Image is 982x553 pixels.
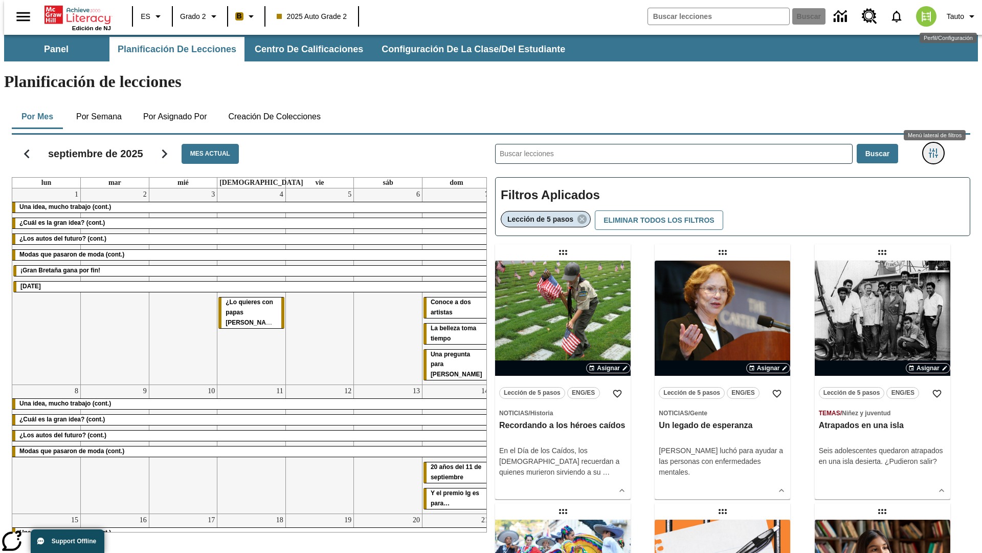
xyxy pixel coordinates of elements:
[906,363,950,373] button: Asignar Elegir fechas
[507,215,573,223] span: Lección de 5 pasos
[19,203,111,210] span: Una idea, mucho trabajo (cont.)
[663,388,720,398] span: Lección de 5 pasos
[422,188,490,385] td: 7 de septiembre de 2025
[274,385,285,397] a: 11 de septiembre de 2025
[423,324,489,344] div: La belleza toma tiempo
[928,385,946,403] button: Añadir a mis Favoritas
[479,385,490,397] a: 14 de septiembre de 2025
[141,188,149,201] a: 2 de septiembre de 2025
[5,37,107,61] button: Panel
[886,387,919,399] button: ENG/ES
[411,514,422,526] a: 20 de septiembre de 2025
[659,445,786,478] div: [PERSON_NAME] luchó para ayudar a las personas con enfermedades mentales.
[715,244,731,261] div: Lección arrastrable: Un legado de esperanza
[342,385,353,397] a: 12 de septiembre de 2025
[555,503,571,520] div: Lección arrastrable: ¡Que viva el Cinco de Mayo!
[690,410,707,417] span: Gente
[19,529,111,536] span: Una idea, mucho trabajo (cont.)
[483,188,490,201] a: 7 de septiembre de 2025
[182,144,239,164] button: Mes actual
[73,385,80,397] a: 8 de septiembre de 2025
[923,143,944,163] button: Menú lateral de filtros
[411,385,422,397] a: 13 de septiembre de 2025
[81,188,149,385] td: 2 de septiembre de 2025
[530,410,553,417] span: Historia
[595,210,723,230] button: Eliminar todos los filtros
[106,178,123,188] a: martes
[947,11,964,22] span: Tauto
[586,363,631,373] button: Asignar Elegir fechas
[44,5,111,25] a: Portada
[823,388,880,398] span: Lección de 5 pasos
[12,415,490,425] div: ¿Cuál es la gran idea? (cont.)
[19,219,105,226] span: ¿Cuál es la gran idea? (cont.)
[555,244,571,261] div: Lección arrastrable: Recordando a los héroes caídos
[231,7,261,26] button: Boost El color de la clase es anaranjado claro. Cambiar el color de la clase.
[528,410,530,417] span: /
[934,483,949,498] button: Ver más
[19,400,111,407] span: Una idea, mucho trabajo (cont.)
[12,528,490,538] div: Una idea, mucho trabajo (cont.)
[20,283,41,290] span: Día del Trabajo
[499,445,627,478] div: En el Día de los Caídos, los [DEMOGRAPHIC_DATA] recuerdan a quienes murieron sirviendo a su
[218,297,284,328] div: ¿Lo quieres con papas fritas?
[39,178,53,188] a: lunes
[217,188,286,385] td: 4 de septiembre de 2025
[247,37,371,61] button: Centro de calificaciones
[659,408,786,418] span: Tema: Noticias/Gente
[19,251,124,258] span: Modas que pasaron de moda (cont.)
[12,431,490,441] div: ¿Los autos del futuro? (cont.)
[274,514,285,526] a: 18 de septiembre de 2025
[69,514,80,526] a: 15 de septiembre de 2025
[13,282,489,292] div: Día del Trabajo
[920,33,977,43] div: Perfil/Configuración
[448,178,465,188] a: domingo
[842,410,890,417] span: Niñez y juventud
[4,72,978,91] h1: Planificación de lecciones
[285,385,354,514] td: 12 de septiembre de 2025
[13,266,489,276] div: ¡Gran Bretaña gana por fin!
[354,385,422,514] td: 13 de septiembre de 2025
[916,6,936,27] img: avatar image
[422,385,490,514] td: 14 de septiembre de 2025
[73,188,80,201] a: 1 de septiembre de 2025
[220,104,329,129] button: Creación de colecciones
[12,385,81,514] td: 8 de septiembre de 2025
[176,7,224,26] button: Grado: Grado 2, Elige un grado
[774,483,789,498] button: Ver más
[819,410,840,417] span: Temas
[19,432,106,439] span: ¿Los autos del futuro? (cont.)
[14,141,40,167] button: Regresar
[496,144,852,163] input: Buscar lecciones
[819,408,946,418] span: Tema: Temas/Niñez y juventud
[688,410,690,417] span: /
[118,44,236,55] span: Planificación de lecciones
[52,538,96,545] span: Support Offline
[857,144,898,164] button: Buscar
[346,188,353,201] a: 5 de septiembre de 2025
[648,8,789,25] input: Buscar campo
[572,388,595,398] span: ENG/ES
[20,267,100,274] span: ¡Gran Bretaña gana por fin!
[495,177,970,237] div: Filtros Aplicados
[136,7,169,26] button: Lenguaje: ES, Selecciona un idioma
[226,299,281,326] span: ¿Lo quieres con papas fritas?
[856,3,883,30] a: Centro de recursos, Se abrirá en una pestaña nueva.
[278,188,285,201] a: 4 de septiembre de 2025
[874,244,890,261] div: Lección arrastrable: Atrapados en una isla
[659,410,688,417] span: Noticias
[504,388,561,398] span: Lección de 5 pasos
[68,104,130,129] button: Por semana
[4,35,978,61] div: Subbarra de navegación
[277,11,347,22] span: 2025 Auto Grade 2
[499,420,627,431] h3: Recordando a los héroes caídos
[175,178,191,188] a: miércoles
[659,420,786,431] h3: Un legado de esperanza
[354,188,422,385] td: 6 de septiembre de 2025
[828,3,856,31] a: Centro de información
[209,188,217,201] a: 3 de septiembre de 2025
[12,202,490,212] div: Una idea, mucho trabajo (cont.)
[891,388,914,398] span: ENG/ES
[48,147,143,160] h2: septiembre de 2025
[217,178,305,188] a: jueves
